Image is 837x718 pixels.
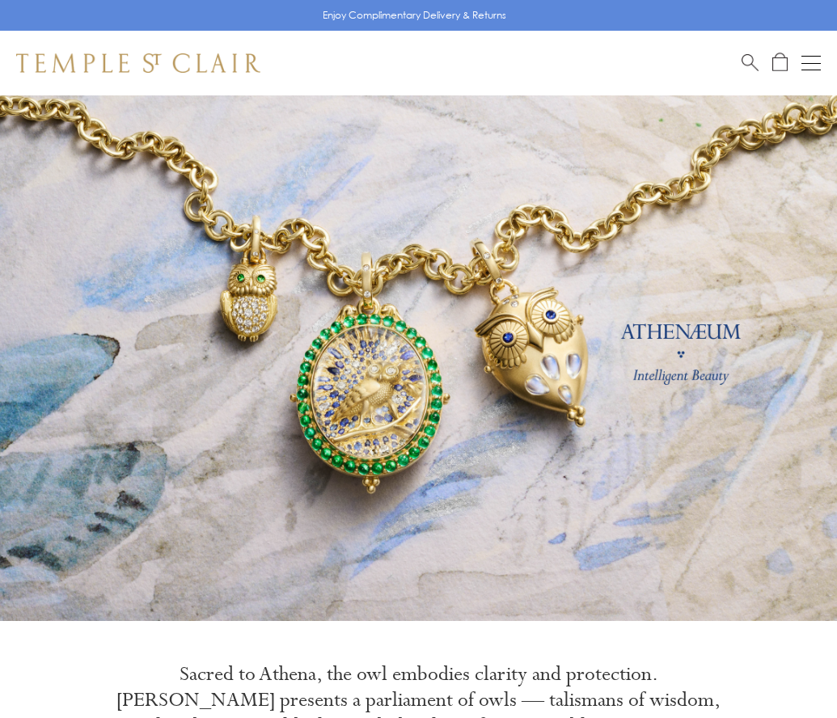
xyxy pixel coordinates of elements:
p: Enjoy Complimentary Delivery & Returns [323,7,506,23]
img: Temple St. Clair [16,53,260,73]
a: Search [742,53,759,73]
button: Open navigation [801,53,821,73]
a: Open Shopping Bag [772,53,788,73]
